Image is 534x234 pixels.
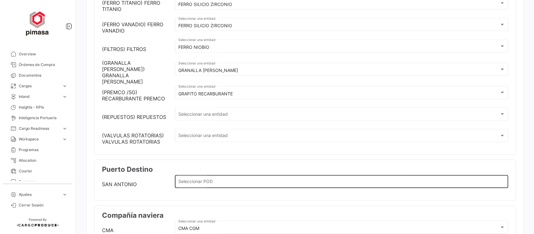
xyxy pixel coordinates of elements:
[5,59,70,70] a: Órdenes de Compra
[178,226,199,231] mat-select-trigger: CMA CGM
[19,104,68,110] span: Insights - KPIs
[19,51,68,57] span: Overview
[102,211,508,220] h2: Compañía naviera
[19,192,59,197] span: Ajustes
[19,168,68,174] span: Courier
[62,136,68,142] span: expand_more
[22,8,53,39] img: ff117959-d04a-4809-8d46-49844dc85631.png
[102,181,137,187] span: SAN ANTONIO
[19,83,59,89] span: Cargas
[19,136,59,142] span: Workspace
[19,158,68,163] span: Allocation
[19,126,59,131] span: Cargo Readiness
[102,227,114,233] span: CMA
[19,202,68,208] span: Cerrar Sesión
[178,44,209,50] mat-select-trigger: FERRO NIOBIO
[178,68,238,73] mat-select-trigger: GRANALLA [PERSON_NAME]
[5,49,70,59] a: Overview
[19,147,68,153] span: Programas
[102,132,169,145] span: (VALVULAS ROTATORIAS) VALVULAS ROTATORIAS
[62,94,68,99] span: expand_more
[5,166,70,176] a: Courier
[62,83,68,89] span: expand_more
[5,113,70,123] a: Inteligencia Portuaria
[62,192,68,197] span: expand_more
[5,155,70,166] a: Allocation
[102,89,169,102] span: (PREMCO /SG) RECARBURANTE PREMCO
[62,126,68,131] span: expand_more
[178,2,232,7] mat-select-trigger: FERRO SILICIO ZIRCONIO
[178,23,232,28] mat-select-trigger: FERRO SILICIO ZIRCONIO
[5,176,70,187] a: Sensores
[102,60,169,85] span: (GRANALLA [PERSON_NAME]) GRANALLA [PERSON_NAME]
[19,179,68,185] span: Sensores
[5,145,70,155] a: Programas
[102,46,146,52] span: (FILTROS) FILTROS
[5,70,70,81] a: Documentos
[102,114,166,120] span: (REPUESTOS) REPUESTOS
[19,62,68,68] span: Órdenes de Compra
[102,21,169,34] span: (FERRO VANADIO) FERRO VANADIO
[178,91,233,96] mat-select-trigger: GRAFITO RECARBURANTE
[5,102,70,113] a: Insights - KPIs
[19,115,68,121] span: Inteligencia Portuaria
[19,73,68,78] span: Documentos
[102,165,508,174] h2: Puerto Destino
[19,94,59,99] span: Inland
[178,134,500,140] span: Seleccionar una entidad
[178,113,500,118] span: Seleccionar una entidad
